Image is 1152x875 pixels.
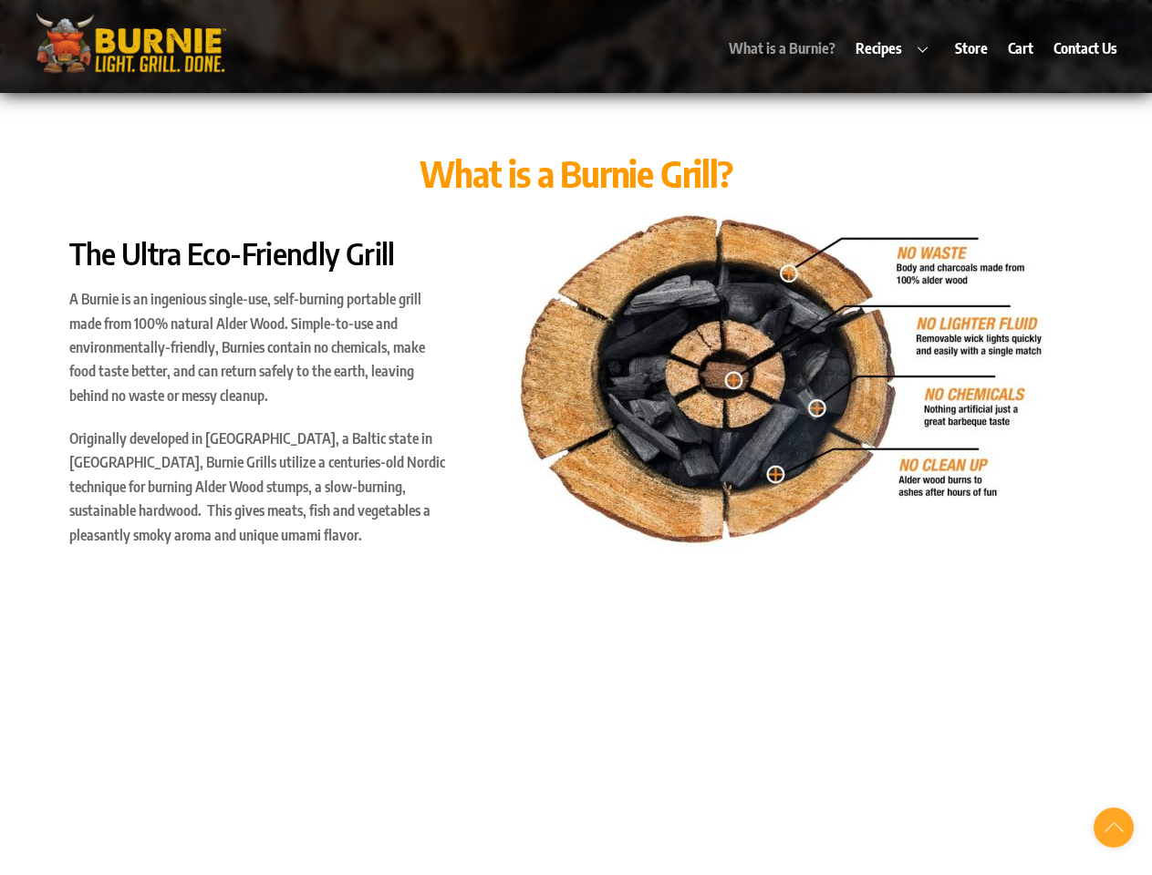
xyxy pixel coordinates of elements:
p: A Burnie is an ingenious single-use, self-burning portable grill made from 100% natural Alder Woo... [69,287,451,407]
p: Originally developed in [GEOGRAPHIC_DATA], a Baltic state in [GEOGRAPHIC_DATA], Burnie Grills uti... [69,427,451,547]
img: burniegrill.com-logo-high-res-2020110_500px [26,9,235,77]
img: burniegrill.com-burnie_info-full [512,213,1045,556]
a: Store [946,27,996,69]
a: What is a Burnie? [721,27,845,69]
a: Burnie Grill [26,52,235,83]
h2: The Ultra Eco-Friendly Grill [69,235,451,273]
a: Cart [1000,27,1043,69]
span: What is a Burnie Grill? [420,150,732,196]
a: Contact Us [1045,27,1126,69]
a: Recipes [847,27,944,69]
